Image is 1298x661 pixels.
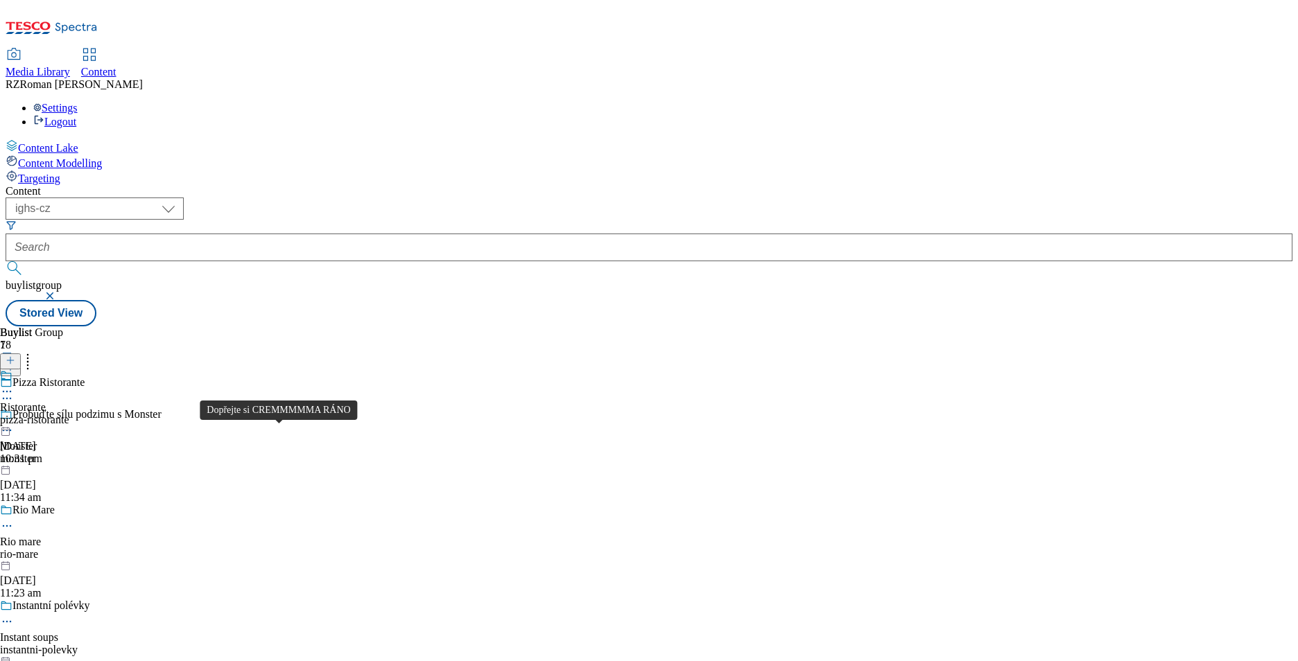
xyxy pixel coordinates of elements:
[33,116,76,127] a: Logout
[6,279,62,291] span: buylistgroup
[18,142,78,154] span: Content Lake
[12,408,162,421] div: Probuďte sílu podzimu s Monster
[18,157,102,169] span: Content Modelling
[6,66,70,78] span: Media Library
[12,599,90,612] div: Instantní polévky
[33,102,78,114] a: Settings
[6,78,19,90] span: RZ
[6,49,70,78] a: Media Library
[6,220,17,231] svg: Search Filters
[81,49,116,78] a: Content
[6,233,1292,261] input: Search
[18,173,60,184] span: Targeting
[6,300,96,326] button: Stored View
[6,170,1292,185] a: Targeting
[6,185,1292,197] div: Content
[19,78,142,90] span: Roman [PERSON_NAME]
[6,155,1292,170] a: Content Modelling
[12,504,55,516] div: Rio Mare
[6,139,1292,155] a: Content Lake
[81,66,116,78] span: Content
